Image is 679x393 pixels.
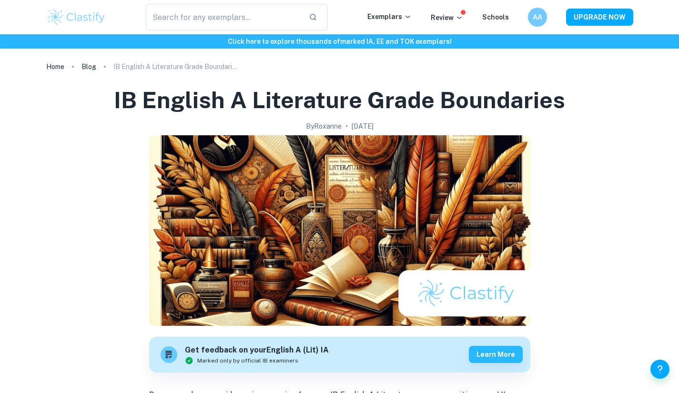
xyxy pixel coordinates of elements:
[532,12,543,22] h6: AA
[2,36,677,47] h6: Click here to explore thousands of marked IA, EE and TOK exemplars !
[566,9,633,26] button: UPGRADE NOW
[113,61,237,72] p: IB English A Literature Grade Boundaries
[352,121,374,131] h2: [DATE]
[528,8,547,27] button: AA
[197,356,298,365] span: Marked only by official IB examiners
[482,13,509,21] a: Schools
[306,121,342,131] h2: By Roxanne
[81,60,96,73] a: Blog
[149,135,530,326] img: IB English A Literature Grade Boundaries cover image
[46,60,64,73] a: Home
[46,8,107,27] img: Clastify logo
[146,4,302,30] input: Search for any exemplars...
[367,11,412,22] p: Exemplars
[114,85,565,115] h1: IB English A Literature Grade Boundaries
[345,121,348,131] p: •
[185,344,329,356] h6: Get feedback on your English A (Lit) IA
[149,337,530,373] a: Get feedback on yourEnglish A (Lit) IAMarked only by official IB examinersLearn more
[650,360,669,379] button: Help and Feedback
[469,346,523,363] button: Learn more
[431,12,463,23] p: Review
